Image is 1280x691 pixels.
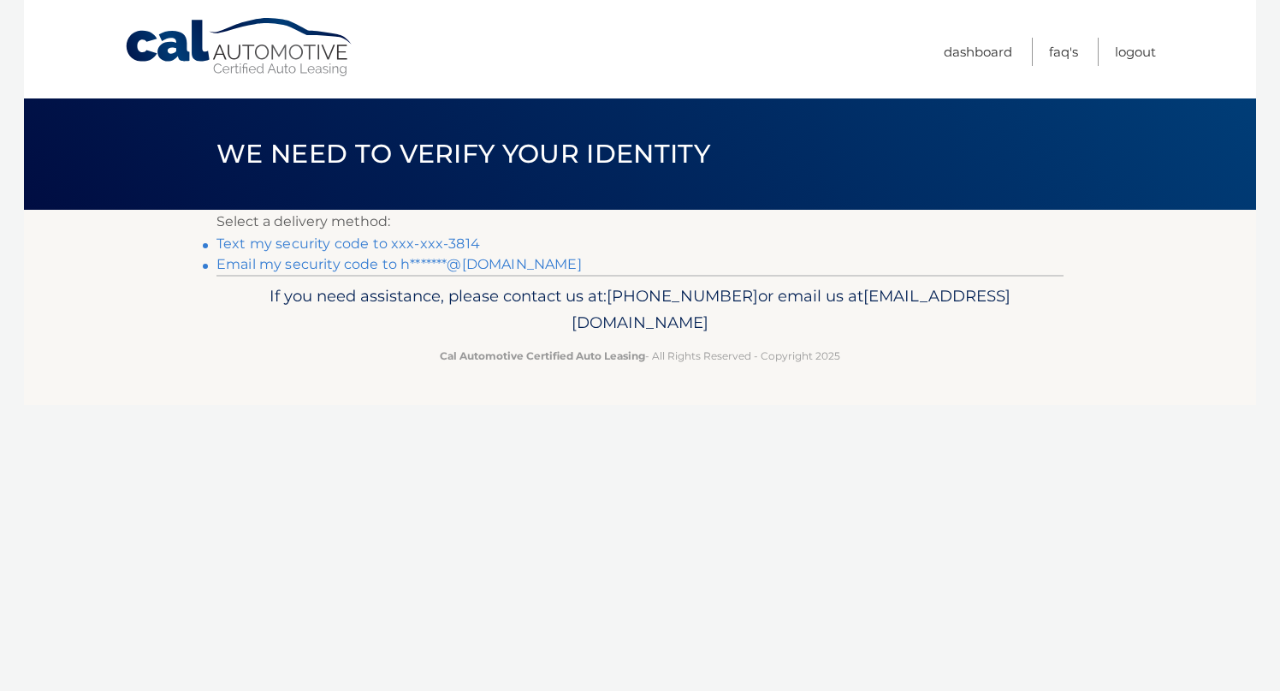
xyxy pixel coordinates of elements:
[216,138,710,170] span: We need to verify your identity
[228,347,1052,365] p: - All Rights Reserved - Copyright 2025
[1049,38,1078,66] a: FAQ's
[607,286,758,306] span: [PHONE_NUMBER]
[216,210,1064,234] p: Select a delivery method:
[216,256,582,272] a: Email my security code to h*******@[DOMAIN_NAME]
[228,283,1052,337] p: If you need assistance, please contact us at: or email us at
[1115,38,1156,66] a: Logout
[944,38,1012,66] a: Dashboard
[440,349,645,362] strong: Cal Automotive Certified Auto Leasing
[124,17,355,78] a: Cal Automotive
[216,235,480,252] a: Text my security code to xxx-xxx-3814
